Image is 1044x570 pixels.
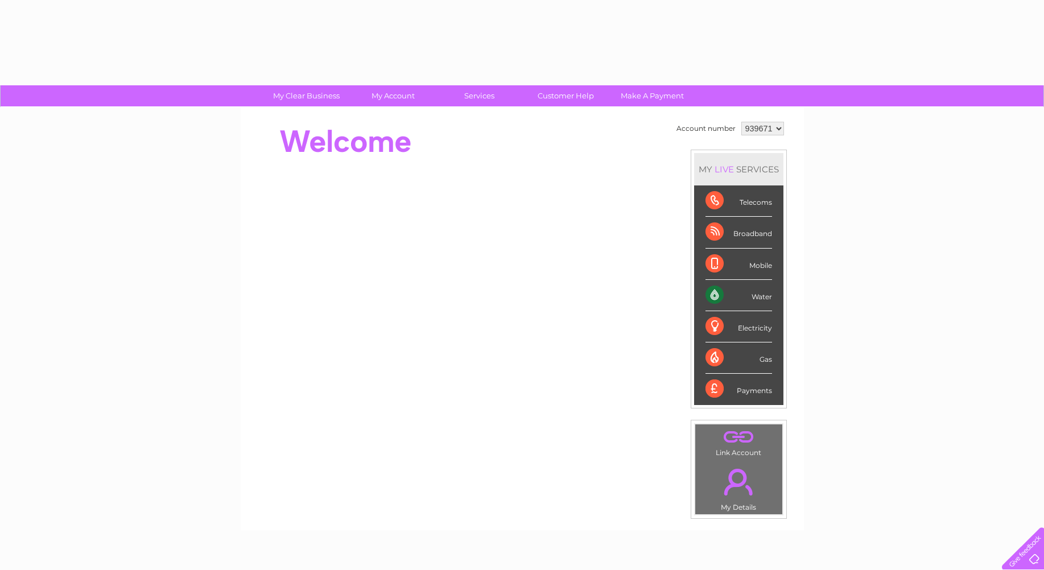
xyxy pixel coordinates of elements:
a: My Account [346,85,440,106]
td: My Details [695,459,783,515]
a: . [698,427,779,447]
div: Payments [705,374,772,404]
div: Mobile [705,249,772,280]
div: LIVE [712,164,736,175]
a: Customer Help [519,85,613,106]
a: Make A Payment [605,85,699,106]
td: Link Account [695,424,783,460]
div: Telecoms [705,185,772,217]
a: Services [432,85,526,106]
div: Gas [705,342,772,374]
a: . [698,462,779,502]
div: Electricity [705,311,772,342]
div: Water [705,280,772,311]
div: Broadband [705,217,772,248]
td: Account number [674,119,738,138]
a: My Clear Business [259,85,353,106]
div: MY SERVICES [694,153,783,185]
